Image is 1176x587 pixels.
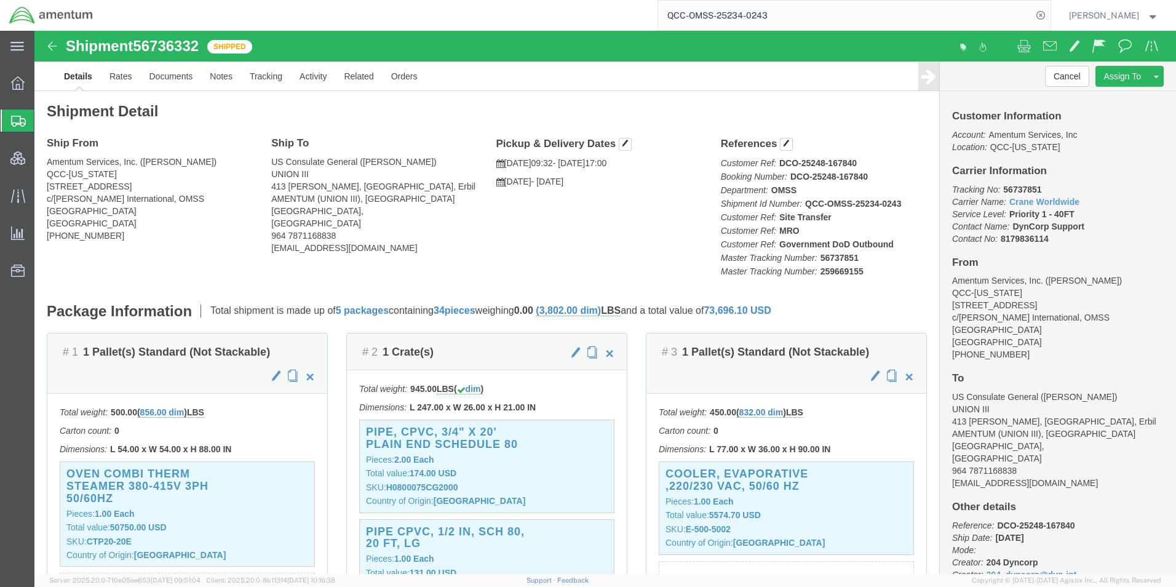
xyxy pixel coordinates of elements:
[1069,9,1139,22] span: Jason Martin
[206,577,335,584] span: Client: 2025.20.0-8b113f4
[557,577,589,584] a: Feedback
[972,575,1161,586] span: Copyright © [DATE]-[DATE] Agistix Inc., All Rights Reserved
[658,1,1032,30] input: Search for shipment number, reference number
[9,6,93,25] img: logo
[151,577,201,584] span: [DATE] 09:51:04
[287,577,335,584] span: [DATE] 10:16:38
[526,577,557,584] a: Support
[49,577,201,584] span: Server: 2025.20.0-710e05ee653
[34,31,1176,574] iframe: FS Legacy Container
[1068,8,1159,23] button: [PERSON_NAME]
